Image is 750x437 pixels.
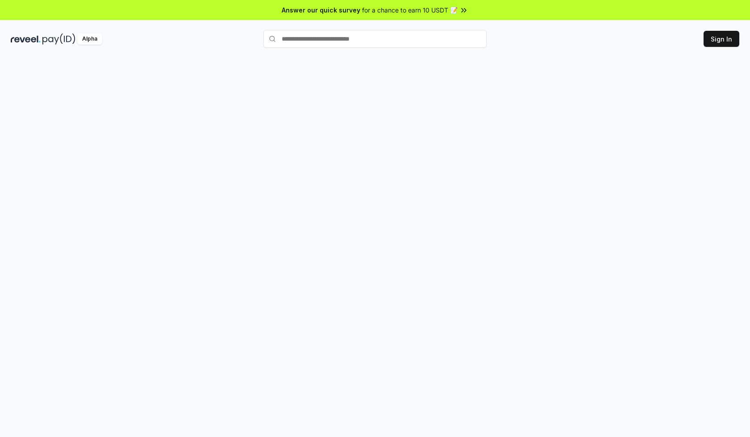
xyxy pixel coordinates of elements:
[42,33,75,45] img: pay_id
[77,33,102,45] div: Alpha
[362,5,458,15] span: for a chance to earn 10 USDT 📝
[11,33,41,45] img: reveel_dark
[704,31,739,47] button: Sign In
[282,5,360,15] span: Answer our quick survey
